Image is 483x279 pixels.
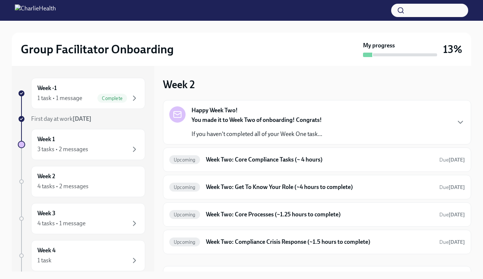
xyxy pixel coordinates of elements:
h6: Week -1 [37,84,57,92]
span: Upcoming [169,239,200,245]
span: Upcoming [169,157,200,163]
strong: Happy Week Two! [191,106,238,114]
h6: Week 4 [37,246,56,255]
strong: You made it to Week Two of onboarding! Congrats! [191,116,322,123]
div: 4 tasks • 2 messages [37,182,89,190]
span: October 6th, 2025 08:00 [439,156,465,163]
a: UpcomingWeek Two: Compliance Crisis Response (~1.5 hours to complete)Due[DATE] [169,236,465,248]
span: Due [439,157,465,163]
h6: Week Two: Core Compliance Tasks (~ 4 hours) [206,156,433,164]
strong: [DATE] [449,212,465,218]
a: UpcomingWeek Two: Core Processes (~1.25 hours to complete)Due[DATE] [169,209,465,220]
a: Week 24 tasks • 2 messages [18,166,145,197]
span: First day at work [31,115,91,122]
strong: [DATE] [449,157,465,163]
span: Due [439,239,465,245]
span: Upcoming [169,212,200,217]
h6: Week Two: Core Processes (~1.25 hours to complete) [206,210,433,219]
span: Upcoming [169,185,200,190]
span: October 6th, 2025 08:00 [439,239,465,246]
h6: Week Two: Get To Know Your Role (~4 hours to complete) [206,183,433,191]
div: 1 task [37,256,51,265]
a: Week 13 tasks • 2 messages [18,129,145,160]
strong: [DATE] [449,239,465,245]
div: 1 task • 1 message [37,94,82,102]
div: 3 tasks • 2 messages [37,145,88,153]
strong: [DATE] [73,115,91,122]
strong: My progress [363,41,395,50]
h3: 13% [443,43,462,56]
a: Week 41 task [18,240,145,271]
h6: Week 2 [37,172,55,180]
a: Week 34 tasks • 1 message [18,203,145,234]
h6: Week Two: Compliance Crisis Response (~1.5 hours to complete) [206,238,433,246]
span: October 6th, 2025 08:00 [439,211,465,218]
img: CharlieHealth [15,4,56,16]
a: First day at work[DATE] [18,115,145,123]
span: Due [439,184,465,190]
strong: [DATE] [449,184,465,190]
span: October 6th, 2025 08:00 [439,184,465,191]
h2: Group Facilitator Onboarding [21,42,174,57]
p: If you haven't completed all of your Week One task... [191,130,322,138]
h6: Week 3 [37,209,56,217]
h3: Week 2 [163,78,195,91]
a: UpcomingWeek Two: Get To Know Your Role (~4 hours to complete)Due[DATE] [169,181,465,193]
a: UpcomingWeek Two: Core Compliance Tasks (~ 4 hours)Due[DATE] [169,154,465,166]
span: Due [439,212,465,218]
h6: Week 1 [37,135,55,143]
div: 4 tasks • 1 message [37,219,86,227]
a: Week -11 task • 1 messageComplete [18,78,145,109]
span: Complete [97,96,127,101]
